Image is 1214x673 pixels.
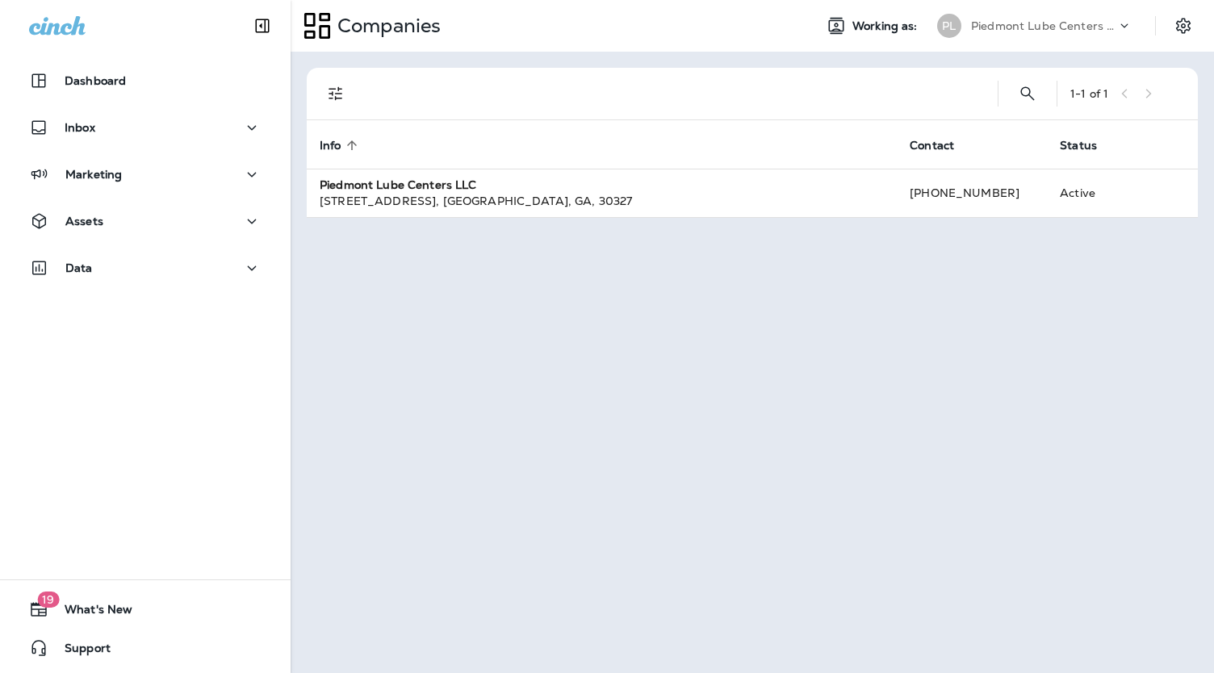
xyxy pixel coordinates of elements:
p: Piedmont Lube Centers LLC [971,19,1116,32]
span: Support [48,642,111,661]
button: Search Companies [1011,77,1044,110]
button: Filters [320,77,352,110]
span: Status [1060,139,1097,153]
span: Info [320,139,341,153]
div: PL [937,14,961,38]
td: Active [1047,169,1139,217]
p: Dashboard [65,74,126,87]
span: Contact [910,138,975,153]
button: Dashboard [16,65,274,97]
span: Working as: [852,19,921,33]
span: What's New [48,603,132,622]
button: Settings [1169,11,1198,40]
p: Inbox [65,121,95,134]
strong: Piedmont Lube Centers LLC [320,178,477,192]
button: Collapse Sidebar [240,10,285,42]
span: Contact [910,139,954,153]
p: Assets [65,215,103,228]
td: [PHONE_NUMBER] [897,169,1047,217]
span: Status [1060,138,1118,153]
button: Data [16,252,274,284]
p: Companies [331,14,441,38]
p: Data [65,261,93,274]
div: [STREET_ADDRESS] , [GEOGRAPHIC_DATA] , GA , 30327 [320,193,884,209]
button: Marketing [16,158,274,190]
button: Inbox [16,111,274,144]
div: 1 - 1 of 1 [1070,87,1108,100]
p: Marketing [65,168,122,181]
button: 19What's New [16,593,274,625]
button: Support [16,632,274,664]
span: 19 [37,591,59,608]
span: Info [320,138,362,153]
button: Assets [16,205,274,237]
